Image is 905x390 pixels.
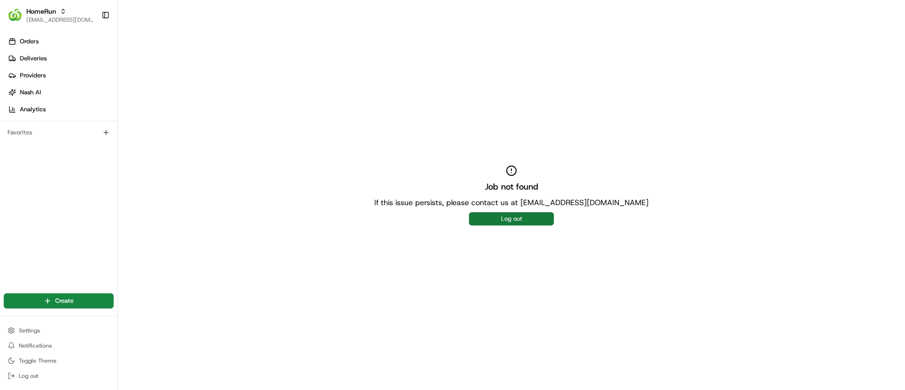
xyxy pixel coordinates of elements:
[19,342,52,349] span: Notifications
[4,125,114,140] div: Favorites
[26,16,94,24] button: [EMAIL_ADDRESS][DOMAIN_NAME]
[20,71,46,80] span: Providers
[4,324,114,337] button: Settings
[374,197,649,208] p: If this issue persists, please contact us at [EMAIL_ADDRESS][DOMAIN_NAME]
[4,354,114,367] button: Toggle Theme
[485,180,538,193] h2: Job not found
[4,34,117,49] a: Orders
[4,4,98,26] button: HomeRunHomeRun[EMAIL_ADDRESS][DOMAIN_NAME]
[4,102,117,117] a: Analytics
[19,357,57,365] span: Toggle Theme
[20,88,41,97] span: Nash AI
[4,68,117,83] a: Providers
[20,54,47,63] span: Deliveries
[26,7,56,16] button: HomeRun
[469,212,554,225] button: Log out
[4,293,114,308] button: Create
[4,339,114,352] button: Notifications
[4,369,114,382] button: Log out
[19,327,40,334] span: Settings
[8,8,23,23] img: HomeRun
[19,372,38,380] span: Log out
[4,51,117,66] a: Deliveries
[55,297,74,305] span: Create
[20,37,39,46] span: Orders
[4,85,117,100] a: Nash AI
[20,105,46,114] span: Analytics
